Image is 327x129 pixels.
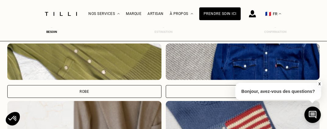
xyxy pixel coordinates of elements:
[151,30,176,33] div: Estimation
[263,30,288,33] div: Confirmation
[166,44,320,80] img: Tilli retouche votre Haut
[316,81,322,87] button: X
[39,30,64,33] div: Besoin
[126,12,141,16] a: Marque
[170,0,193,27] div: À propos
[80,90,89,93] div: Robe
[279,13,281,15] img: menu déroulant
[249,10,256,17] img: icône connexion
[265,11,271,17] span: 🇫🇷
[199,7,241,20] a: Prendre soin ici
[117,13,120,15] img: Menu déroulant
[7,44,162,80] img: Tilli retouche votre Robe
[235,83,321,100] p: Bonjour, avez-vous des questions?
[191,13,193,15] img: Menu déroulant à propos
[262,0,284,27] button: 🇫🇷 FR
[88,0,120,27] div: Nos services
[148,12,164,16] a: Artisan
[43,12,79,16] img: Logo du service de couturière Tilli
